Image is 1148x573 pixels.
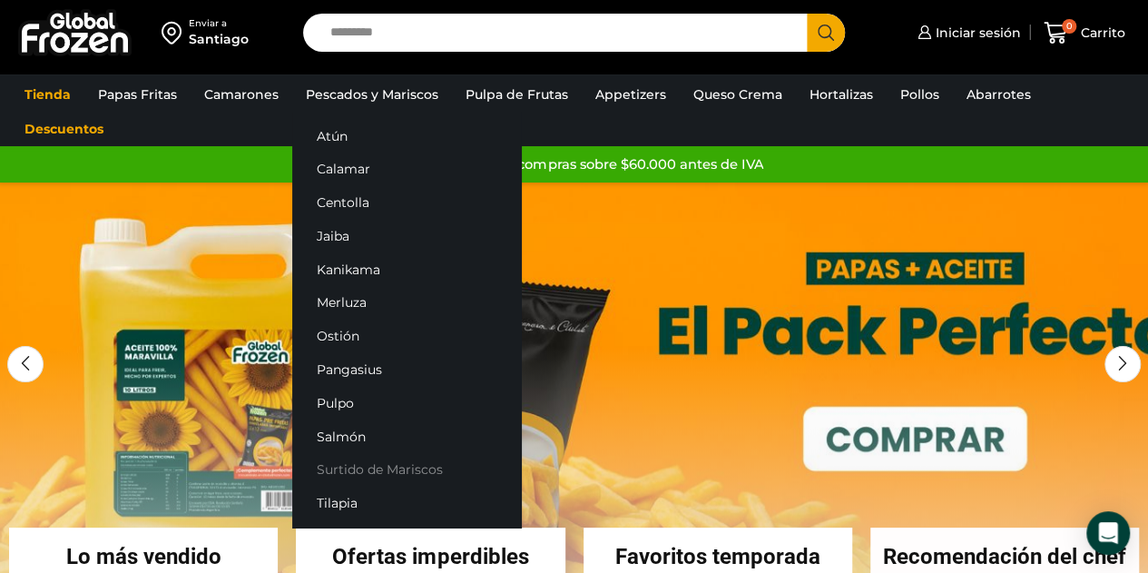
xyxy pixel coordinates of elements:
a: Tilapia [292,487,521,520]
a: Centolla [292,186,521,220]
div: Previous slide [7,346,44,382]
a: Pangasius [292,353,521,387]
a: Ostión [292,320,521,353]
a: Pescados y Mariscos [297,77,447,112]
a: Atún [292,119,521,153]
a: Papas Fritas [89,77,186,112]
a: Iniciar sesión [913,15,1021,51]
h2: Recomendación del chef [870,546,1139,568]
a: Queso Crema [684,77,791,112]
img: address-field-icon.svg [162,17,189,48]
div: Open Intercom Messenger [1086,511,1130,555]
span: Carrito [1076,24,1125,42]
a: Pulpa de Frutas [456,77,577,112]
a: Camarones [195,77,288,112]
h2: Favoritos temporada [584,546,852,568]
a: Calamar [292,153,521,186]
a: Descuentos [15,112,113,146]
h2: Ofertas imperdibles [296,546,564,568]
a: Pulpo [292,386,521,420]
span: Iniciar sesión [931,24,1021,42]
a: 0 Carrito [1039,12,1130,54]
div: Enviar a [189,17,249,30]
span: 0 [1062,19,1076,34]
div: Next slide [1104,346,1141,382]
div: Santiago [189,30,249,48]
button: Search button [807,14,845,52]
a: Hortalizas [800,77,882,112]
a: Appetizers [586,77,675,112]
a: Surtido de Mariscos [292,453,521,487]
h2: Lo más vendido [9,546,278,568]
a: Pollos [891,77,948,112]
a: Salmón [292,420,521,453]
a: Kanikama [292,252,521,286]
a: Abarrotes [957,77,1040,112]
a: Jaiba [292,220,521,253]
a: Tienda [15,77,80,112]
a: Merluza [292,286,521,320]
